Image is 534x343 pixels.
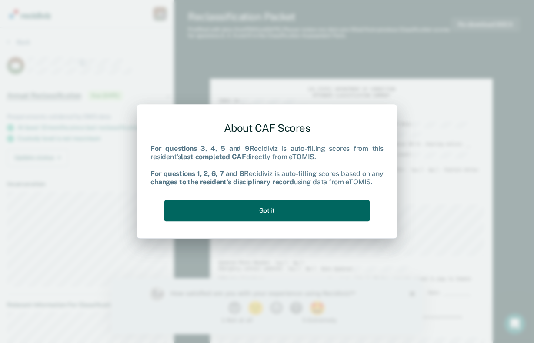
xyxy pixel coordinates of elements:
button: 5 [198,23,216,37]
div: Close survey [298,13,304,18]
div: 5 - Extremely [191,39,273,45]
button: 2 [136,23,154,37]
b: For questions 3, 4, 5 and 9 [150,145,250,153]
button: 4 [178,23,194,37]
div: 1 - Not at all [59,39,141,45]
b: For questions 1, 2, 6, 7 and 8 [150,170,244,178]
div: About CAF Scores [150,115,384,141]
div: Recidiviz is auto-filling scores from this resident's directly from eTOMIS. Recidiviz is auto-fil... [150,145,384,186]
button: 1 [117,23,132,37]
button: Got it [164,200,370,221]
b: last completed CAF [181,153,246,161]
div: How satisfied are you with your experience using Recidiviz? [59,11,260,19]
img: Profile image for Kim [38,9,52,23]
b: changes to the resident's disciplinary record [150,178,294,186]
button: 3 [158,23,174,37]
